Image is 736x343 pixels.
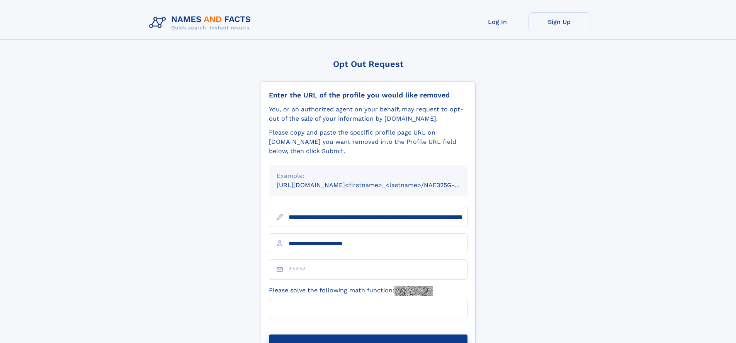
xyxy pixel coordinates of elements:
[146,12,257,33] img: Logo Names and Facts
[529,12,590,31] a: Sign Up
[269,105,467,123] div: You, or an authorized agent on your behalf, may request to opt-out of the sale of your informatio...
[261,59,476,69] div: Opt Out Request
[277,181,482,189] small: [URL][DOMAIN_NAME]<firstname>_<lastname>/NAF325G-xxxxxxxx
[269,128,467,156] div: Please copy and paste the specific profile page URL on [DOMAIN_NAME] you want removed into the Pr...
[467,12,529,31] a: Log In
[269,286,433,296] label: Please solve the following math function:
[269,91,467,99] div: Enter the URL of the profile you would like removed
[277,171,460,181] div: Example:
